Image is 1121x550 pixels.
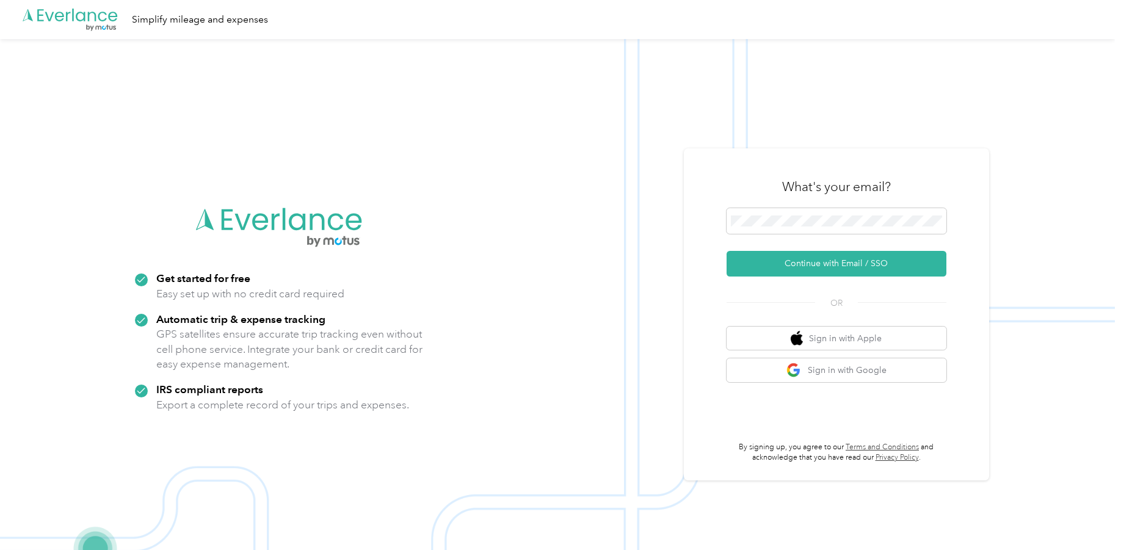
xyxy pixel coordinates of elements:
[786,363,802,378] img: google logo
[727,442,946,463] p: By signing up, you agree to our and acknowledge that you have read our .
[156,286,344,302] p: Easy set up with no credit card required
[782,178,891,195] h3: What's your email?
[156,327,423,372] p: GPS satellites ensure accurate trip tracking even without cell phone service. Integrate your bank...
[132,12,268,27] div: Simplify mileage and expenses
[727,327,946,350] button: apple logoSign in with Apple
[156,272,250,284] strong: Get started for free
[156,397,409,413] p: Export a complete record of your trips and expenses.
[156,313,325,325] strong: Automatic trip & expense tracking
[791,331,803,346] img: apple logo
[876,453,919,462] a: Privacy Policy
[815,297,858,309] span: OR
[727,358,946,382] button: google logoSign in with Google
[156,383,263,396] strong: IRS compliant reports
[727,251,946,277] button: Continue with Email / SSO
[846,443,919,452] a: Terms and Conditions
